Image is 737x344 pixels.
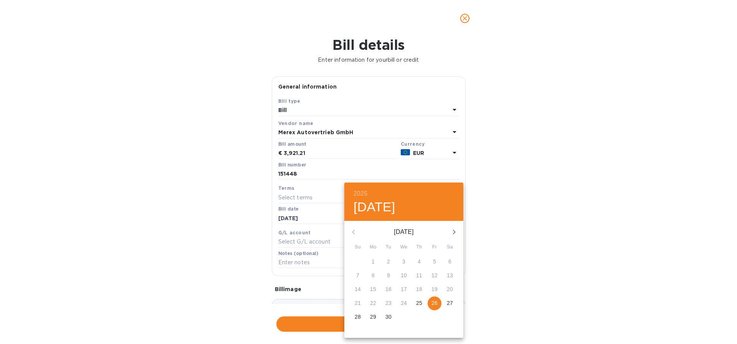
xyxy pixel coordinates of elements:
p: 28 [355,313,361,321]
button: 26 [428,296,441,310]
span: Tu [382,244,395,251]
p: 26 [431,299,438,307]
button: 25 [412,296,426,310]
p: 27 [447,299,453,307]
button: 2025 [354,188,367,199]
p: 30 [385,313,392,321]
span: Mo [366,244,380,251]
p: 29 [370,313,376,321]
p: 25 [416,299,422,307]
span: Fr [428,244,441,251]
span: Sa [443,244,457,251]
button: 27 [443,296,457,310]
button: [DATE] [354,199,395,215]
span: Th [412,244,426,251]
span: Su [351,244,365,251]
p: [DATE] [363,227,445,237]
button: 29 [366,310,380,324]
button: 30 [382,310,395,324]
button: 28 [351,310,365,324]
span: We [397,244,411,251]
